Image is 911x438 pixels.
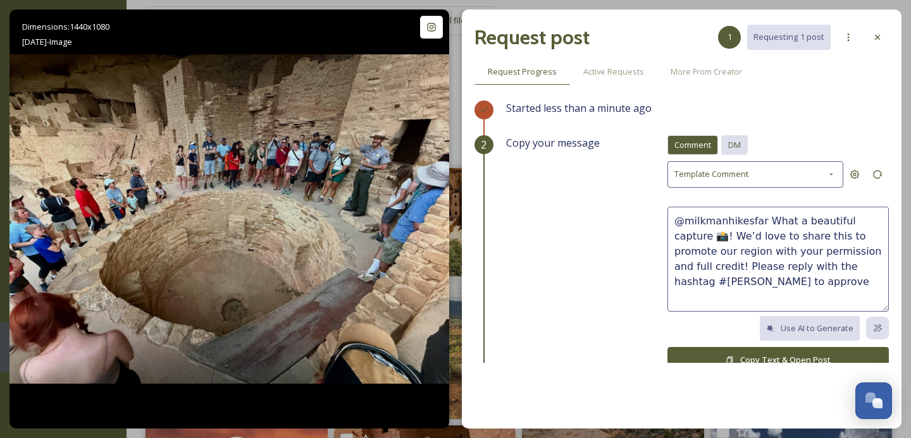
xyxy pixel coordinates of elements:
[506,135,600,150] span: Copy your message
[747,25,831,49] button: Requesting 1 post
[22,21,109,32] span: Dimensions: 1440 x 1080
[728,31,732,43] span: 1
[667,207,889,312] textarea: @milkmanhikesfar What a beautiful capture 📸! We’d love to share this to promote our region with y...
[474,22,590,52] h2: Request post
[22,36,72,47] span: [DATE] - Image
[9,54,449,384] img: Ranger Frank gave an excellent tour through mesaverdenps‘s Cliff Palace. It’s incredible what the...
[667,347,889,373] button: Copy Text & Open Post
[506,101,652,115] span: Started less than a minute ago
[671,66,742,78] span: More From Creator
[855,382,892,419] button: Open Chat
[488,66,557,78] span: Request Progress
[760,316,860,341] button: Use AI to Generate
[728,139,741,151] span: DM
[674,168,748,180] span: Template Comment
[583,66,644,78] span: Active Requests
[481,137,486,152] span: 2
[674,139,711,151] span: Comment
